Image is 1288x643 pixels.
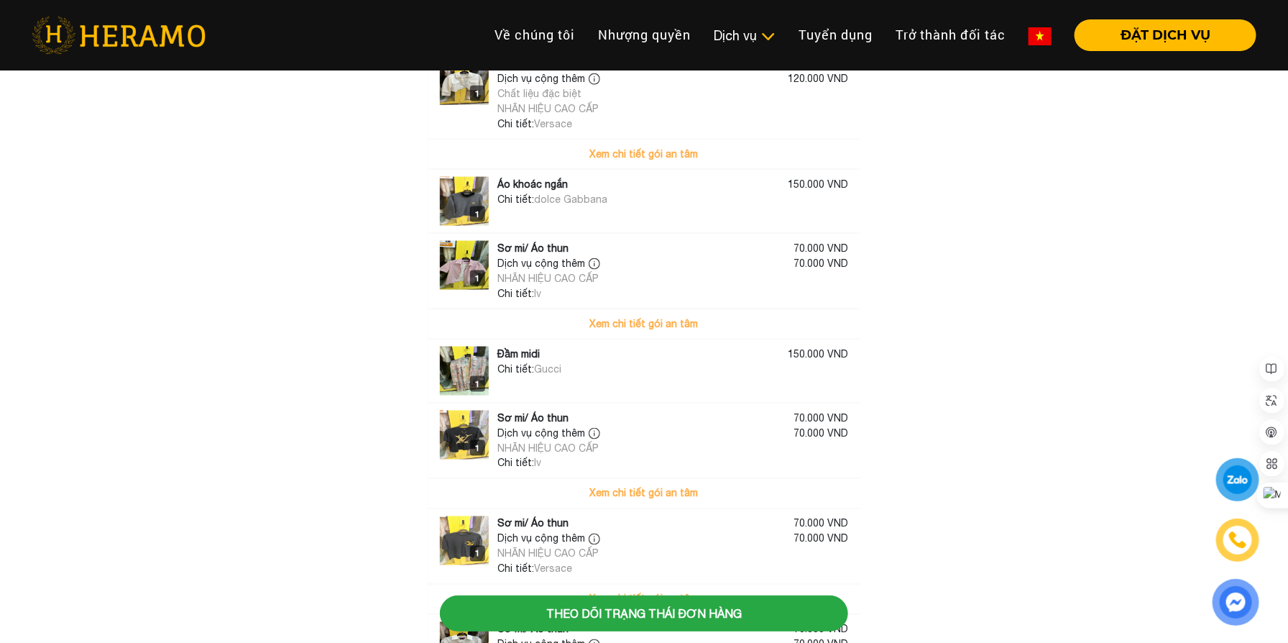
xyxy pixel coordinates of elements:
[534,118,572,129] span: Versace
[440,347,489,396] img: logo
[1063,29,1256,42] a: ĐẶT DỊCH VỤ
[32,17,206,54] img: heramo-logo.png
[428,140,860,169] button: Xem chi tiết gói an tâm
[483,19,586,50] a: Về chúng tôi
[497,441,604,456] div: NHÃN HIỆU CAO CẤP
[497,101,604,117] div: NHÃN HIỆU CAO CẤP
[497,563,534,575] span: Chi tiết:
[788,71,848,117] div: 120.000 VND
[1075,19,1256,51] button: ĐẶT DỊCH VỤ
[497,516,569,532] div: Sơ mi/ Áo thun
[534,563,572,575] span: Versace
[793,516,848,532] div: 70.000 VND
[440,56,489,105] img: logo
[1228,531,1247,549] img: phone-icon
[793,256,848,286] div: 70.000 VND
[497,411,569,426] div: Sơ mi/ Áo thun
[884,19,1017,50] a: Trở thành đối tác
[470,376,485,392] div: 1
[440,516,489,565] img: logo
[534,363,561,375] span: Gucci
[497,118,534,129] span: Chi tiết:
[589,428,600,439] img: info
[470,206,485,222] div: 1
[440,596,848,631] button: Theo dõi trạng thái đơn hàng
[793,411,848,426] div: 70.000 VND
[793,426,848,456] div: 70.000 VND
[589,73,600,85] img: info
[497,363,534,375] span: Chi tiết:
[534,457,541,469] span: lv
[586,19,702,50] a: Nhượng quyền
[470,440,485,456] div: 1
[497,86,604,101] div: Chất liệu đặc biệt
[534,193,607,205] span: dolce Gabbana
[497,457,534,469] span: Chi tiết:
[1218,521,1257,560] a: phone-icon
[497,426,604,441] div: Dịch vụ cộng thêm
[589,258,600,270] img: info
[788,347,848,362] div: 150.000 VND
[497,256,604,271] div: Dịch vụ cộng thêm
[428,479,860,509] button: Xem chi tiết gói an tâm
[497,177,568,192] div: Áo khoác ngắn
[793,241,848,256] div: 70.000 VND
[788,177,848,192] div: 150.000 VND
[497,241,569,256] div: Sơ mi/ Áo thun
[470,86,485,101] div: 1
[470,546,485,562] div: 1
[497,271,604,286] div: NHÃN HIỆU CAO CẤP
[497,71,604,86] div: Dịch vụ cộng thêm
[534,288,541,299] span: lv
[440,241,489,290] img: logo
[793,532,848,562] div: 70.000 VND
[760,29,776,44] img: subToggleIcon
[497,532,604,547] div: Dịch vụ cộng thêm
[497,288,534,299] span: Chi tiết:
[428,309,860,339] button: Xem chi tiết gói an tâm
[497,193,534,205] span: Chi tiết:
[589,534,600,545] img: info
[470,270,485,286] div: 1
[714,26,776,45] div: Dịch vụ
[1029,27,1052,45] img: vn-flag.png
[497,547,604,562] div: NHÃN HIỆU CAO CẤP
[440,411,489,460] img: logo
[440,177,489,226] img: logo
[497,347,540,362] div: Đầm midi
[787,19,884,50] a: Tuyển dụng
